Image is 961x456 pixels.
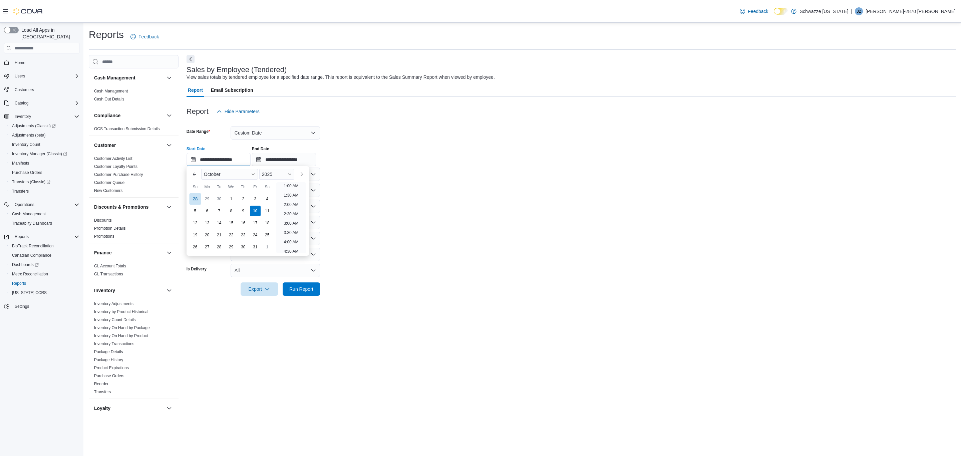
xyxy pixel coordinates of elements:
[1,200,82,209] button: Operations
[94,341,134,346] a: Inventory Transactions
[281,219,301,227] li: 3:00 AM
[94,249,112,256] h3: Finance
[262,182,273,192] div: Sa
[187,266,207,272] label: Is Delivery
[226,206,237,216] div: day-8
[311,220,316,225] button: Open list of options
[12,179,50,185] span: Transfers (Classic)
[9,270,79,278] span: Metrc Reconciliation
[226,218,237,228] div: day-15
[15,202,34,207] span: Operations
[190,230,201,240] div: day-19
[9,141,79,149] span: Inventory Count
[7,209,82,219] button: Cash Management
[94,96,124,102] span: Cash Out Details
[231,126,320,140] button: Custom Date
[165,203,173,211] button: Discounts & Promotions
[211,83,253,97] span: Email Subscription
[311,204,316,209] button: Open list of options
[9,122,58,130] a: Adjustments (Classic)
[94,126,160,132] span: OCS Transaction Submission Details
[12,233,31,241] button: Reports
[262,242,273,252] div: day-1
[12,170,42,175] span: Purchase Orders
[94,218,112,223] a: Discounts
[214,194,225,204] div: day-30
[94,204,164,210] button: Discounts & Promotions
[7,140,82,149] button: Inventory Count
[201,169,258,180] div: Button. Open the month selector. October is currently selected.
[245,282,274,296] span: Export
[94,366,129,370] a: Product Expirations
[12,99,31,107] button: Catalog
[89,262,179,281] div: Finance
[12,112,79,121] span: Inventory
[89,87,179,106] div: Cash Management
[737,5,771,18] a: Feedback
[94,164,137,169] a: Customer Loyalty Points
[281,201,301,209] li: 2:00 AM
[7,269,82,279] button: Metrc Reconciliation
[190,182,201,192] div: Su
[94,309,148,314] span: Inventory by Product Historical
[12,142,40,147] span: Inventory Count
[94,405,110,412] h3: Loyalty
[187,146,206,152] label: Start Date
[226,194,237,204] div: day-1
[189,169,200,180] button: Previous Month
[204,172,221,177] span: October
[250,242,261,252] div: day-31
[7,241,82,251] button: BioTrack Reconciliation
[89,125,179,136] div: Compliance
[7,260,82,269] a: Dashboards
[9,219,79,227] span: Traceabilty Dashboard
[12,302,32,310] a: Settings
[94,382,108,386] a: Reorder
[9,131,48,139] a: Adjustments (beta)
[250,206,261,216] div: day-10
[12,112,34,121] button: Inventory
[9,261,79,269] span: Dashboards
[12,189,29,194] span: Transfers
[262,194,273,204] div: day-4
[214,105,262,118] button: Hide Parameters
[250,194,261,204] div: day-3
[12,58,79,66] span: Home
[4,55,79,328] nav: Complex example
[281,247,301,255] li: 4:30 AM
[311,172,316,177] button: Open list of options
[202,182,213,192] div: Mo
[9,210,79,218] span: Cash Management
[238,218,249,228] div: day-16
[7,288,82,297] button: [US_STATE] CCRS
[94,325,150,330] span: Inventory On Hand by Package
[94,301,133,306] a: Inventory Adjustments
[190,206,201,216] div: day-5
[9,159,79,167] span: Manifests
[94,287,115,294] h3: Inventory
[94,373,124,379] span: Purchase Orders
[9,169,79,177] span: Purchase Orders
[94,317,136,322] a: Inventory Count Details
[94,226,126,231] a: Promotion Details
[94,88,128,94] span: Cash Management
[281,191,301,199] li: 1:30 AM
[9,251,79,259] span: Canadian Compliance
[94,263,126,269] span: GL Account Totals
[259,169,294,180] div: Button. Open the year selector. 2025 is currently selected.
[89,216,179,243] div: Discounts & Promotions
[94,333,148,338] a: Inventory On Hand by Product
[94,358,123,362] a: Package History
[94,188,122,193] a: New Customers
[12,281,26,286] span: Reports
[94,142,164,149] button: Customer
[12,72,79,80] span: Users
